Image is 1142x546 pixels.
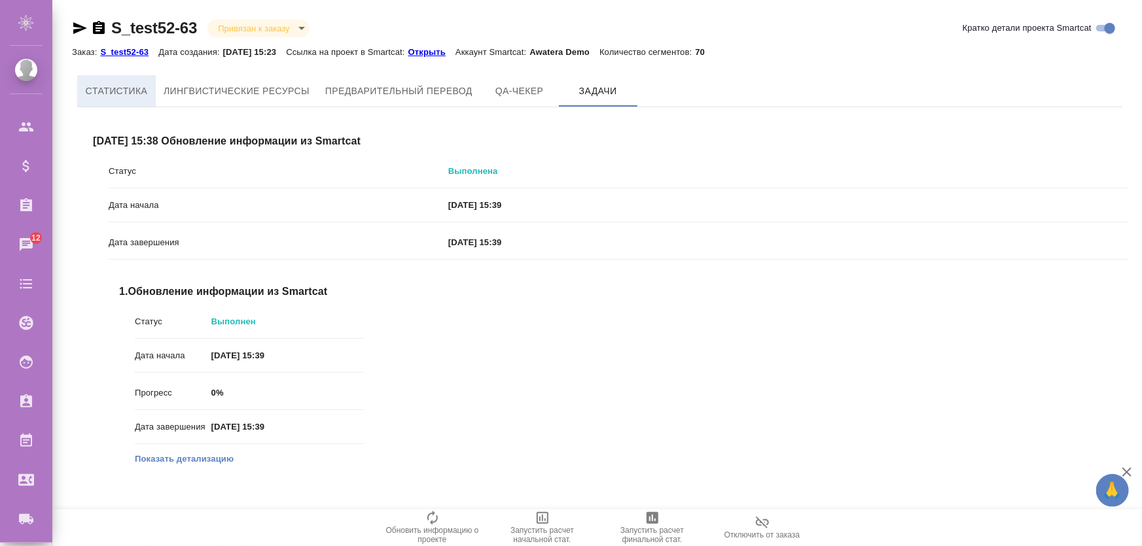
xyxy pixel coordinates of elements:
[211,386,364,400] p: 0%
[135,349,211,362] p: Дата начала
[707,509,817,546] button: Отключить от заказа
[109,236,448,249] p: Дата завершения
[378,509,488,546] button: Обновить информацию о проекте
[158,47,223,57] p: Дата создания:
[109,199,448,212] p: Дата начала
[135,386,211,400] p: Прогресс
[455,47,529,57] p: Аккаунт Smartcat:
[111,19,197,37] a: S_test52-63
[408,47,455,57] p: Открыть
[119,507,364,523] span: 2. Обновление количества сегментов
[214,23,293,34] button: Привязан к заказу
[963,22,1092,35] span: Кратко детали проекта Smartcat
[696,47,715,57] p: 70
[85,83,148,99] span: Cтатистика
[529,47,599,57] p: Awatera Demo
[598,509,707,546] button: Запустить расчет финальной стат.
[91,20,107,36] button: Скопировать ссылку
[448,165,1128,178] p: Выполнена
[24,231,48,245] span: 12
[135,452,234,466] button: Показать детализацию
[1101,477,1124,504] span: 🙏
[599,47,695,57] p: Количество сегментов:
[448,236,1128,249] p: [DATE] 15:39
[72,47,100,57] p: Заказ:
[164,83,310,99] span: Лингвистические ресурсы
[724,530,800,539] span: Отключить от заказа
[488,509,598,546] button: Запустить расчет начальной стат.
[211,420,364,434] p: [DATE] 15:39
[119,284,364,299] span: 1. Обновление информации из Smartcat
[1096,474,1129,507] button: 🙏
[211,349,364,362] p: [DATE] 15:39
[72,20,88,36] button: Скопировать ссылку для ЯМессенджера
[408,46,455,57] a: Открыть
[211,315,364,328] p: Выполнен
[286,47,408,57] p: Ссылка на проект в Smartcat:
[448,199,1128,212] p: [DATE] 15:39
[207,20,309,37] div: Привязан к заказу
[135,315,211,328] p: Статус
[605,526,700,544] span: Запустить расчет финальной стат.
[385,526,480,544] span: Обновить информацию о проекте
[135,420,211,434] p: Дата завершения
[109,165,448,178] p: Статус
[3,228,49,261] a: 12
[93,133,1128,149] span: [DATE] 15:38 Обновление информации из Smartcat
[488,83,551,99] span: QA-чекер
[567,83,630,99] span: Задачи
[100,46,158,57] a: S_test52-63
[223,47,287,57] p: [DATE] 15:23
[325,83,473,99] span: Предварительный перевод
[100,47,158,57] p: S_test52-63
[495,526,590,544] span: Запустить расчет начальной стат.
